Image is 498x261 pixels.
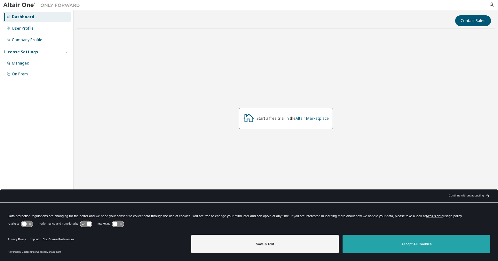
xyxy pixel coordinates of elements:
div: License Settings [4,50,38,55]
a: Altair Marketplace [296,116,329,121]
div: User Profile [12,26,34,31]
div: On Prem [12,72,28,77]
img: Altair One [3,2,83,8]
button: Contact Sales [455,15,491,26]
div: Managed [12,61,29,66]
div: Dashboard [12,14,34,19]
div: Company Profile [12,37,42,42]
div: Start a free trial in the [257,116,329,121]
